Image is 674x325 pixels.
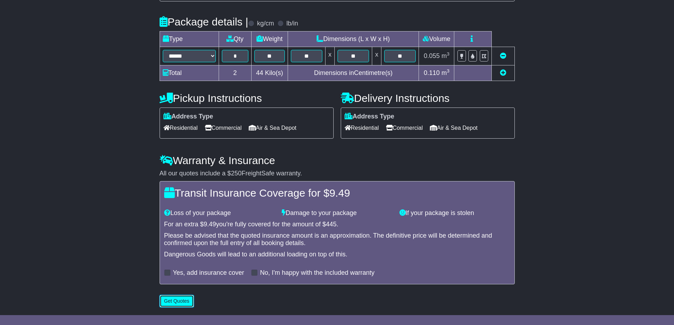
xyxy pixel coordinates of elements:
[345,122,379,133] span: Residential
[500,69,506,76] a: Add new item
[329,187,350,199] span: 9.49
[161,209,278,217] div: Loss of your package
[160,170,515,178] div: All our quotes include a $ FreightSafe warranty.
[419,31,454,47] td: Volume
[249,122,296,133] span: Air & Sea Depot
[204,221,216,228] span: 9.49
[252,31,288,47] td: Weight
[424,52,440,59] span: 0.055
[164,232,510,247] div: Please be advised that the quoted insurance amount is an approximation. The definitive price will...
[257,20,274,28] label: kg/cm
[260,269,375,277] label: No, I'm happy with the included warranty
[160,92,334,104] h4: Pickup Instructions
[163,122,198,133] span: Residential
[252,65,288,81] td: Kilo(s)
[396,209,514,217] div: If your package is stolen
[173,269,244,277] label: Yes, add insurance cover
[442,52,450,59] span: m
[256,69,263,76] span: 44
[286,20,298,28] label: lb/in
[447,51,450,57] sup: 3
[341,92,515,104] h4: Delivery Instructions
[219,65,252,81] td: 2
[325,47,334,65] td: x
[372,47,381,65] td: x
[442,69,450,76] span: m
[164,187,510,199] h4: Transit Insurance Coverage for $
[160,295,194,307] button: Get Quotes
[160,65,219,81] td: Total
[500,52,506,59] a: Remove this item
[163,113,213,121] label: Address Type
[278,209,396,217] div: Damage to your package
[164,221,510,228] div: For an extra $ you're fully covered for the amount of $ .
[164,251,510,259] div: Dangerous Goods will lead to an additional loading on top of this.
[386,122,423,133] span: Commercial
[160,155,515,166] h4: Warranty & Insurance
[219,31,252,47] td: Qty
[288,31,419,47] td: Dimensions (L x W x H)
[205,122,242,133] span: Commercial
[160,31,219,47] td: Type
[288,65,419,81] td: Dimensions in Centimetre(s)
[424,69,440,76] span: 0.110
[345,113,394,121] label: Address Type
[231,170,242,177] span: 250
[160,16,248,28] h4: Package details |
[447,68,450,74] sup: 3
[326,221,336,228] span: 445
[430,122,478,133] span: Air & Sea Depot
